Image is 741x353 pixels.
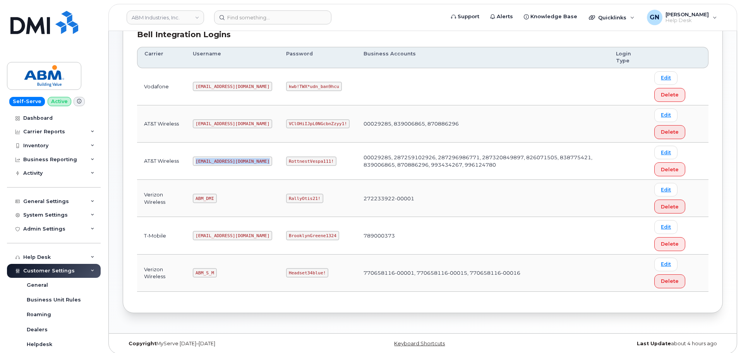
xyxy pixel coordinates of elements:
[654,200,685,214] button: Delete
[661,240,679,248] span: Delete
[650,13,659,22] span: GN
[598,14,626,21] span: Quicklinks
[193,157,272,166] code: [EMAIL_ADDRESS][DOMAIN_NAME]
[654,162,685,176] button: Delete
[458,13,479,21] span: Support
[357,217,609,254] td: 789000373
[186,47,279,68] th: Username
[661,277,679,285] span: Delete
[654,258,678,271] a: Edit
[518,9,583,24] a: Knowledge Base
[609,47,647,68] th: Login Type
[523,341,723,347] div: about 4 hours ago
[394,341,445,346] a: Keyboard Shortcuts
[654,125,685,139] button: Delete
[654,183,678,196] a: Edit
[530,13,577,21] span: Knowledge Base
[137,180,186,217] td: Verizon Wireless
[637,341,671,346] strong: Last Update
[137,255,186,292] td: Verizon Wireless
[286,119,350,129] code: VClOHiIJpL0NGcbnZzyy1!
[137,47,186,68] th: Carrier
[661,91,679,98] span: Delete
[123,341,323,347] div: MyServe [DATE]–[DATE]
[137,143,186,180] td: AT&T Wireless
[193,268,216,277] code: ABM_S_M
[357,47,609,68] th: Business Accounts
[279,47,357,68] th: Password
[654,146,678,159] a: Edit
[129,341,156,346] strong: Copyright
[286,194,323,203] code: RallyOtis21!
[357,143,609,180] td: 00029285, 287259102926, 287296986771, 287320849897, 826071505, 838775421, 839006865, 870886296, 9...
[357,255,609,292] td: 770658116-00001, 770658116-00015, 770658116-00016
[137,68,186,105] td: Vodafone
[666,17,709,24] span: Help Desk
[193,231,272,240] code: [EMAIL_ADDRESS][DOMAIN_NAME]
[654,237,685,251] button: Delete
[666,11,709,17] span: [PERSON_NAME]
[497,13,513,21] span: Alerts
[654,274,685,288] button: Delete
[661,203,679,210] span: Delete
[654,220,678,234] a: Edit
[286,157,336,166] code: RottnestVespa111!
[193,119,272,129] code: [EMAIL_ADDRESS][DOMAIN_NAME]
[661,166,679,173] span: Delete
[286,268,328,277] code: Headset34blue!
[193,194,216,203] code: ABM_DMI
[661,128,679,136] span: Delete
[357,180,609,217] td: 272233922-00001
[214,10,331,24] input: Find something...
[654,71,678,85] a: Edit
[654,108,678,122] a: Edit
[127,10,204,24] a: ABM Industries, Inc.
[642,10,722,25] div: Geoffrey Newport
[485,9,518,24] a: Alerts
[357,105,609,143] td: 00029285, 839006865, 870886296
[286,82,341,91] code: kwb!TWX*udn_ban9hcu
[193,82,272,91] code: [EMAIL_ADDRESS][DOMAIN_NAME]
[286,231,339,240] code: BrooklynGreene1324
[446,9,485,24] a: Support
[137,29,708,40] div: Bell Integration Logins
[137,105,186,143] td: AT&T Wireless
[654,88,685,102] button: Delete
[583,10,640,25] div: Quicklinks
[137,217,186,254] td: T-Mobile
